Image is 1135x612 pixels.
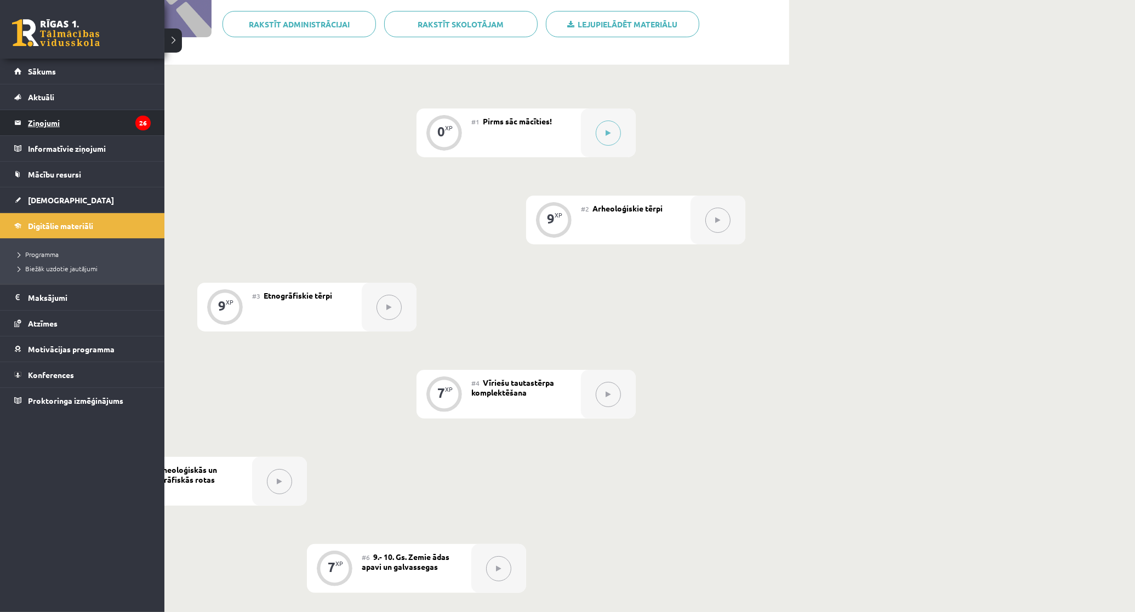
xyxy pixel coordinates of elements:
[14,336,151,362] a: Motivācijas programma
[28,92,54,102] span: Aktuāli
[437,388,445,398] div: 7
[362,553,370,562] span: #6
[546,11,699,37] a: Lejupielādēt materiālu
[592,203,663,213] span: Arheoloģiskie tērpi
[28,318,58,328] span: Atzīmes
[14,362,151,387] a: Konferences
[547,214,555,224] div: 9
[28,195,114,205] span: [DEMOGRAPHIC_DATA]
[14,388,151,413] a: Proktoringa izmēģinājums
[142,465,217,484] span: Arheoloģiskās un etnogrāfiskās rotas
[28,110,151,135] legend: Ziņojumi
[28,169,81,179] span: Mācību resursi
[362,552,449,571] span: 9.- 10. Gs. Zemie ādas apavi un galvassegas
[28,221,93,231] span: Digitālie materiāli
[328,562,335,572] div: 7
[471,379,480,387] span: #4
[335,560,343,567] div: XP
[445,125,453,131] div: XP
[14,162,151,187] a: Mācību resursi
[12,19,100,47] a: Rīgas 1. Tālmācības vidusskola
[264,290,332,300] span: Etnogrāfiskie tērpi
[437,127,445,136] div: 0
[581,204,589,213] span: #2
[14,59,151,84] a: Sākums
[28,285,151,310] legend: Maksājumi
[135,116,151,130] i: 26
[384,11,538,37] a: Rakstīt skolotājam
[223,11,376,37] a: Rakstīt administrācijai
[14,136,151,161] a: Informatīvie ziņojumi
[483,116,552,126] span: Pirms sāc mācīties!
[471,378,554,397] span: Vīriešu tautastērpa komplektēšana
[14,264,98,273] span: Biežāk uzdotie jautājumi
[14,110,151,135] a: Ziņojumi26
[28,396,123,405] span: Proktoringa izmēģinājums
[226,299,233,305] div: XP
[14,249,153,259] a: Programma
[471,117,480,126] span: #1
[14,187,151,213] a: [DEMOGRAPHIC_DATA]
[28,66,56,76] span: Sākums
[555,212,562,218] div: XP
[252,291,260,300] span: #3
[14,84,151,110] a: Aktuāli
[14,250,59,259] span: Programma
[218,301,226,311] div: 9
[14,213,151,238] a: Digitālie materiāli
[28,344,115,354] span: Motivācijas programma
[28,136,151,161] legend: Informatīvie ziņojumi
[14,264,153,273] a: Biežāk uzdotie jautājumi
[445,386,453,392] div: XP
[28,370,74,380] span: Konferences
[14,285,151,310] a: Maksājumi
[14,311,151,336] a: Atzīmes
